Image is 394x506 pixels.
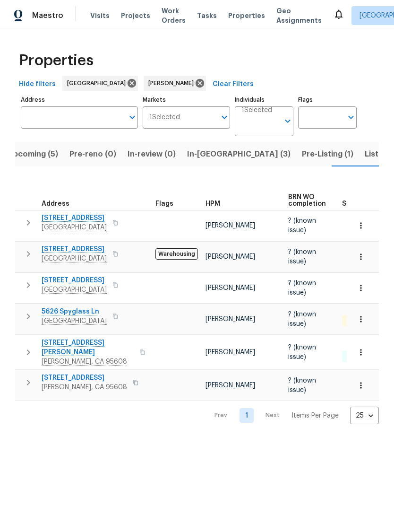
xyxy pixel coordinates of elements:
label: Individuals [235,96,293,102]
span: Address [42,200,69,207]
span: Clear Filters [213,78,254,90]
span: Flags [155,200,173,207]
div: 25 [350,403,379,427]
span: Summary [342,200,373,207]
span: Maestro [32,10,63,20]
span: In-[GEOGRAPHIC_DATA] (3) [187,147,291,160]
button: Open [281,114,294,127]
span: 1 Selected [149,113,180,121]
span: [PERSON_NAME] [206,222,255,228]
span: Properties [19,55,94,65]
span: Tasks [197,12,217,18]
span: [PERSON_NAME] [148,78,197,87]
span: [PERSON_NAME] [206,284,255,291]
span: Hide filters [19,78,56,90]
span: [PERSON_NAME], CA 95608 [42,382,127,392]
span: Properties [228,10,265,20]
label: Address [21,96,138,102]
span: 2 Done [343,352,370,360]
span: 1 QC [343,316,363,324]
span: ? (known issue) [288,311,316,327]
div: [GEOGRAPHIC_DATA] [62,75,138,90]
span: [GEOGRAPHIC_DATA] [67,78,129,87]
span: ? (known issue) [288,217,316,233]
span: ? (known issue) [288,279,316,296]
span: Upcoming (5) [8,147,58,160]
span: [STREET_ADDRESS] [42,373,127,382]
span: Visits [90,10,110,20]
span: BRN WO completion [288,193,326,207]
span: Geo Assignments [276,6,322,25]
span: Pre-Listing (1) [302,147,353,160]
span: Pre-reno (0) [69,147,116,160]
span: HPM [206,200,220,207]
span: Work Orders [162,6,186,25]
span: ? (known issue) [288,248,316,264]
span: [PERSON_NAME] [206,382,255,388]
span: ? (known issue) [288,344,316,360]
button: Open [126,110,139,123]
button: Clear Filters [209,75,257,93]
button: Hide filters [15,75,60,93]
span: [PERSON_NAME] [206,349,255,355]
a: Goto page 1 [240,408,254,422]
p: Items Per Page [291,410,339,420]
span: [PERSON_NAME] [206,315,255,322]
span: [PERSON_NAME] [206,253,255,260]
span: Projects [121,10,150,20]
span: ? (known issue) [288,377,316,393]
span: In-review (0) [128,147,176,160]
span: Warehousing [155,248,198,259]
span: 1 Selected [241,106,272,114]
label: Markets [143,96,231,102]
button: Open [218,110,231,123]
nav: Pagination Navigation [206,406,379,424]
div: [PERSON_NAME] [144,75,206,90]
label: Flags [298,96,357,102]
button: Open [344,110,358,123]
